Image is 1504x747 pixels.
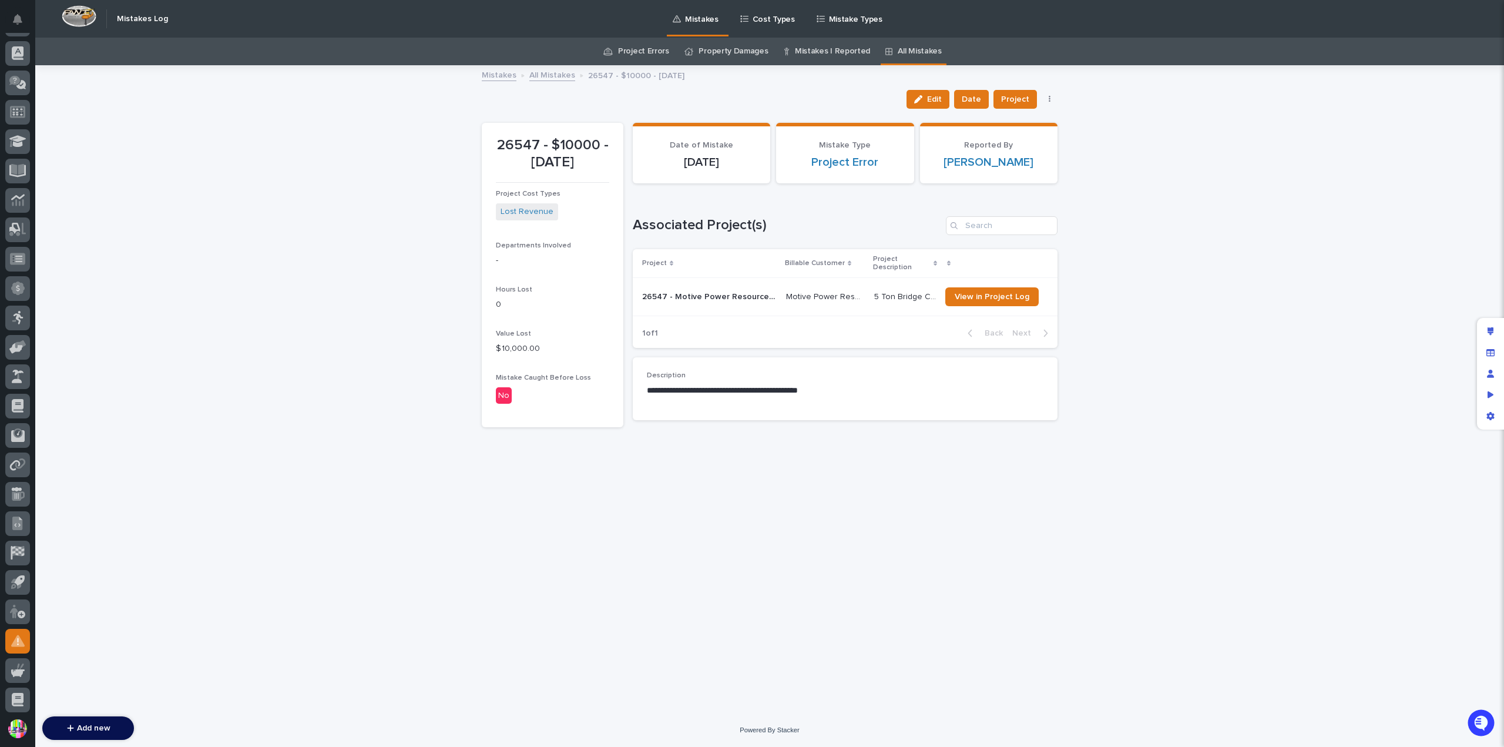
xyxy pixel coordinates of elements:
[98,232,102,242] span: •
[200,134,214,148] button: Start new chat
[1008,328,1057,339] button: Next
[53,142,177,152] div: We're offline, we will be back soon!
[25,130,46,152] img: 4614488137333_bcb353cd0bb836b1afe7_72.png
[12,65,214,84] p: How can we help?
[117,310,142,319] span: Pylon
[633,319,667,348] p: 1 of 1
[946,216,1057,235] input: Search
[12,171,75,180] div: Past conversations
[819,141,871,149] span: Mistake Type
[5,7,30,32] button: Notifications
[7,276,69,297] a: 📖Help Docs
[907,90,949,109] button: Edit
[496,387,512,404] div: No
[36,232,95,242] span: [PERSON_NAME]
[12,282,21,292] div: 📖
[12,11,35,35] img: Stacker
[496,254,609,267] p: -
[501,206,553,218] a: Lost Revenue
[874,290,938,302] p: 5 Ton Bridge Crane
[496,343,609,355] p: $ 10,000.00
[529,68,575,81] a: All Mistakes
[740,726,799,733] a: Powered By Stacker
[944,155,1033,169] a: [PERSON_NAME]
[873,253,931,274] p: Project Description
[1480,406,1501,427] div: App settings
[811,155,878,169] a: Project Error
[62,5,96,27] img: Workspace Logo
[482,68,516,81] a: Mistakes
[795,38,870,65] a: Mistakes I Reported
[496,137,609,171] p: 26547 - $10000 - [DATE]
[927,95,942,103] span: Edit
[496,242,571,249] span: Departments Involved
[23,281,64,293] span: Help Docs
[954,90,989,109] button: Date
[618,38,669,65] a: Project Errors
[104,232,128,242] span: [DATE]
[1012,329,1038,337] span: Next
[633,217,941,234] h1: Associated Project(s)
[1480,384,1501,406] div: Preview as
[23,233,33,242] img: 1736555164131-43832dd5-751b-4058-ba23-39d91318e5a0
[496,286,532,293] span: Hours Lost
[642,257,667,270] p: Project
[785,257,845,270] p: Billable Customer
[699,38,768,65] a: Property Damages
[898,38,941,65] a: All Mistakes
[962,93,981,105] span: Date
[496,299,609,311] p: 0
[104,200,128,210] span: [DATE]
[117,14,168,24] h2: Mistakes Log
[633,278,1057,316] tr: 26547 - Motive Power Resources Inc - 5 Ton Bridge Crane26547 - Motive Power Resources Inc - 5 Ton...
[786,290,867,302] p: Motive Power Resources Inc
[42,716,134,740] button: Add new
[496,190,560,197] span: Project Cost Types
[955,293,1029,301] span: View in Project Log
[15,14,30,33] div: Notifications
[647,155,756,169] p: [DATE]
[83,309,142,319] a: Powered byPylon
[182,169,214,183] button: See all
[978,329,1003,337] span: Back
[1480,321,1501,342] div: Edit layout
[496,330,531,337] span: Value Lost
[993,90,1037,109] button: Project
[647,372,686,379] span: Description
[496,374,591,381] span: Mistake Caught Before Loss
[31,94,194,106] input: Clear
[958,328,1008,339] button: Back
[945,287,1039,306] a: View in Project Log
[23,201,33,210] img: 1736555164131-43832dd5-751b-4058-ba23-39d91318e5a0
[1466,708,1498,740] iframe: Open customer support
[1480,363,1501,384] div: Manage users
[12,221,31,240] img: Brittany Wendell
[12,130,33,152] img: 1736555164131-43832dd5-751b-4058-ba23-39d91318e5a0
[642,290,779,302] p: 26547 - Motive Power Resources Inc - 5 Ton Bridge Crane
[98,200,102,210] span: •
[36,200,95,210] span: [PERSON_NAME]
[1001,93,1029,105] span: Project
[964,141,1013,149] span: Reported By
[588,68,684,81] p: 26547 - $10000 - [DATE]
[670,141,733,149] span: Date of Mistake
[53,130,193,142] div: Start new chat
[12,189,31,208] img: Brittany
[12,46,214,65] p: Welcome 👋
[1480,342,1501,363] div: Manage fields and data
[5,716,30,741] button: users-avatar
